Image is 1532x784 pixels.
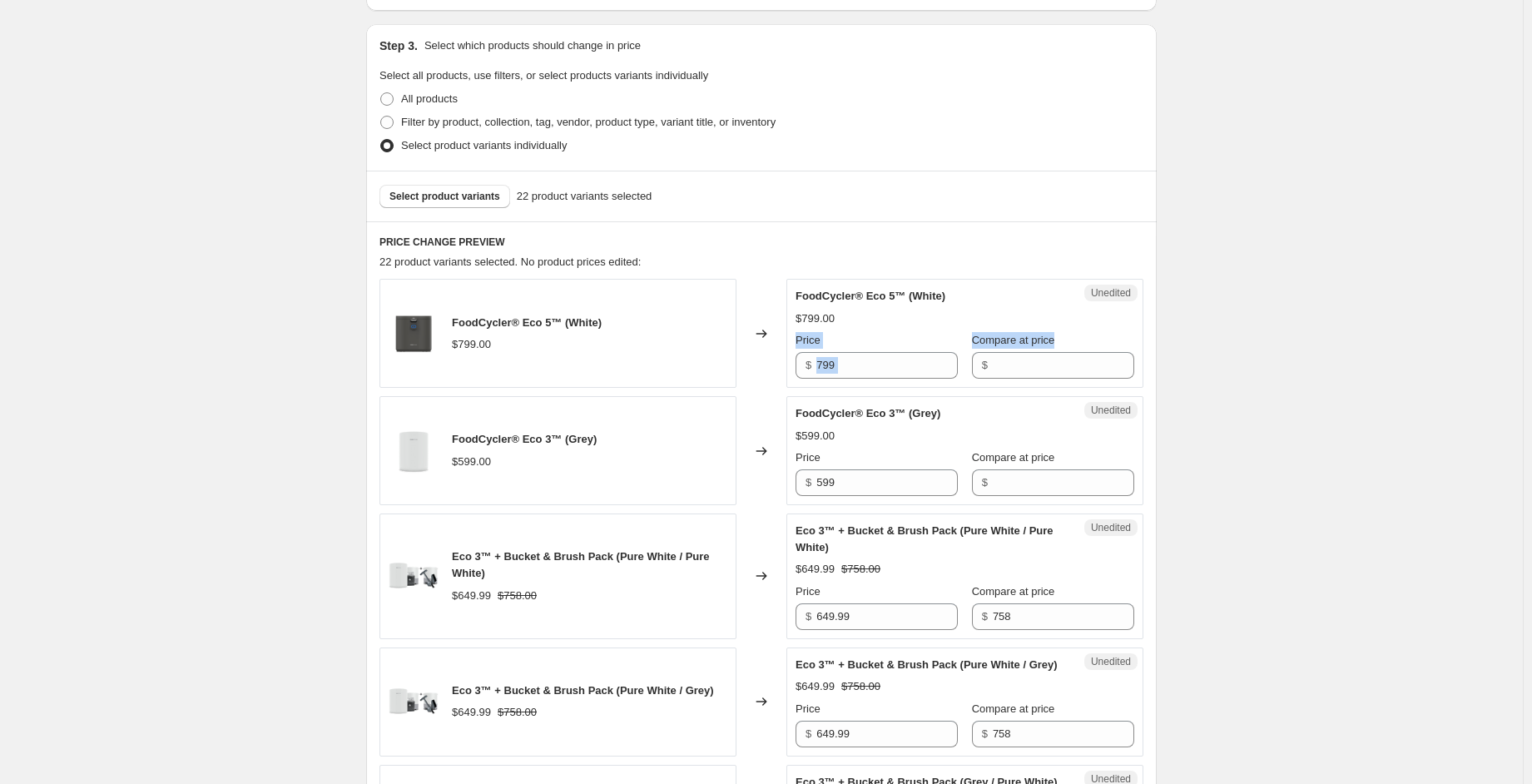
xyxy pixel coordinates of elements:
[796,524,1054,553] span: Eco 3™ + Bucket & Brush Pack (Pure White / Pure White)
[379,69,708,82] span: Select all products, use filters, or select products variants individually
[796,585,821,598] span: Price
[401,139,567,151] span: Select product variants individually
[452,704,491,721] div: $649.99
[498,588,537,604] strike: $758.00
[389,426,439,476] img: FC_-_Eco_5_-_White_80x.png
[982,476,988,489] span: $
[982,727,988,740] span: $
[796,310,835,327] div: $799.00
[982,610,988,623] span: $
[1091,286,1131,300] span: Unedited
[796,658,1058,671] span: Eco 3™ + Bucket & Brush Pack (Pure White / Grey)
[796,290,945,302] span: FoodCycler® Eco 5™ (White)
[796,561,835,578] div: $649.99
[1091,655,1131,668] span: Unedited
[452,588,491,604] div: $649.99
[796,407,940,419] span: FoodCycler® Eco 3™ (Grey)
[972,451,1055,464] span: Compare at price
[389,677,439,727] img: FC-Eco3_Bucket_Brush_80x.png
[806,610,811,623] span: $
[389,309,439,359] img: Eco_-_5_-_Grey_80x.png
[972,334,1055,346] span: Compare at price
[379,256,641,268] span: 22 product variants selected. No product prices edited:
[379,37,418,54] h2: Step 3.
[452,316,602,329] span: FoodCycler® Eco 5™ (White)
[498,704,537,721] strike: $758.00
[806,476,811,489] span: $
[972,585,1055,598] span: Compare at price
[841,561,880,578] strike: $758.00
[389,551,439,601] img: FC-Eco3_Bucket_Brush_80x.png
[806,727,811,740] span: $
[452,684,714,697] span: Eco 3™ + Bucket & Brush Pack (Pure White / Grey)
[1091,521,1131,534] span: Unedited
[424,37,641,54] p: Select which products should change in price
[796,334,821,346] span: Price
[796,428,835,444] div: $599.00
[452,336,491,353] div: $799.00
[841,678,880,695] strike: $758.00
[796,702,821,715] span: Price
[379,185,510,208] button: Select product variants
[806,359,811,371] span: $
[796,678,835,695] div: $649.99
[452,454,491,470] div: $599.00
[982,359,988,371] span: $
[1091,404,1131,417] span: Unedited
[401,92,458,105] span: All products
[452,433,597,445] span: FoodCycler® Eco 3™ (Grey)
[517,188,652,205] span: 22 product variants selected
[401,116,776,128] span: Filter by product, collection, tag, vendor, product type, variant title, or inventory
[389,190,500,203] span: Select product variants
[796,451,821,464] span: Price
[452,550,710,579] span: Eco 3™ + Bucket & Brush Pack (Pure White / Pure White)
[379,236,1143,249] h6: PRICE CHANGE PREVIEW
[972,702,1055,715] span: Compare at price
